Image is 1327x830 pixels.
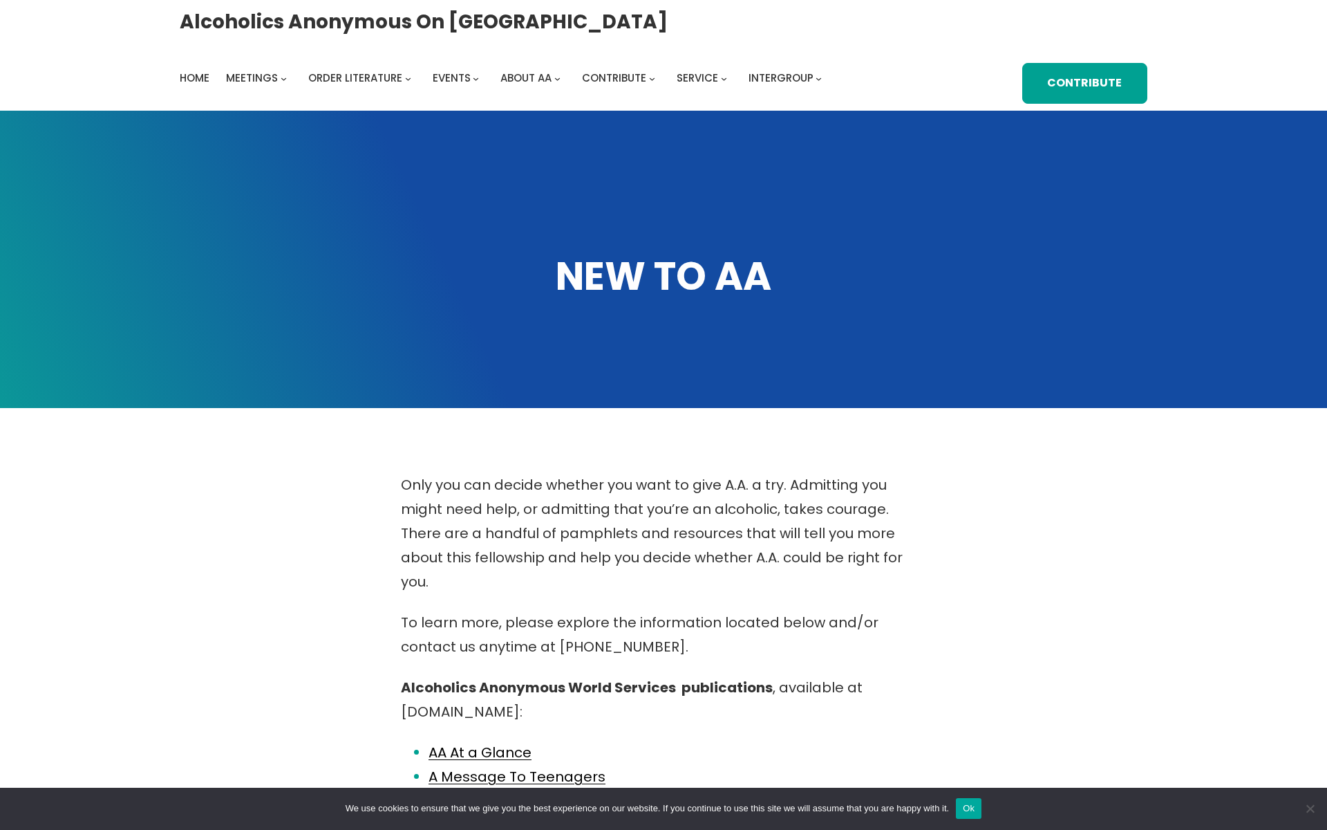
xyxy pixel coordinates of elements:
[749,71,813,85] span: Intergroup
[473,75,479,82] button: Events submenu
[582,68,646,88] a: Contribute
[554,75,561,82] button: About AA submenu
[401,676,926,724] p: , available at [DOMAIN_NAME]:
[500,68,552,88] a: About AA
[816,75,822,82] button: Intergroup submenu
[346,802,949,815] span: We use cookies to ensure that we give you the best experience on our website. If you continue to ...
[405,75,411,82] button: Order Literature submenu
[180,68,209,88] a: Home
[308,71,402,85] span: Order Literature
[401,678,773,697] strong: Alcoholics Anonymous World Services publications
[749,68,813,88] a: Intergroup
[226,68,278,88] a: Meetings
[433,68,471,88] a: Events
[956,798,981,819] button: Ok
[180,71,209,85] span: Home
[721,75,727,82] button: Service submenu
[500,71,552,85] span: About AA
[677,71,718,85] span: Service
[226,71,278,85] span: Meetings
[582,71,646,85] span: Contribute
[649,75,655,82] button: Contribute submenu
[401,473,926,594] p: Only you can decide whether you want to give A.A. a try. Admitting you might need help, or admitt...
[401,611,926,659] p: To learn more, please explore the information located below and/or contact us anytime at [PHONE_N...
[429,743,531,762] a: AA At a Glance
[281,75,287,82] button: Meetings submenu
[433,71,471,85] span: Events
[180,5,668,39] a: Alcoholics Anonymous on [GEOGRAPHIC_DATA]
[180,68,827,88] nav: Intergroup
[180,250,1147,303] h1: NEW TO AA
[1303,802,1317,815] span: No
[1022,63,1147,104] a: Contribute
[429,767,605,786] a: A Message To Teenagers
[677,68,718,88] a: Service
